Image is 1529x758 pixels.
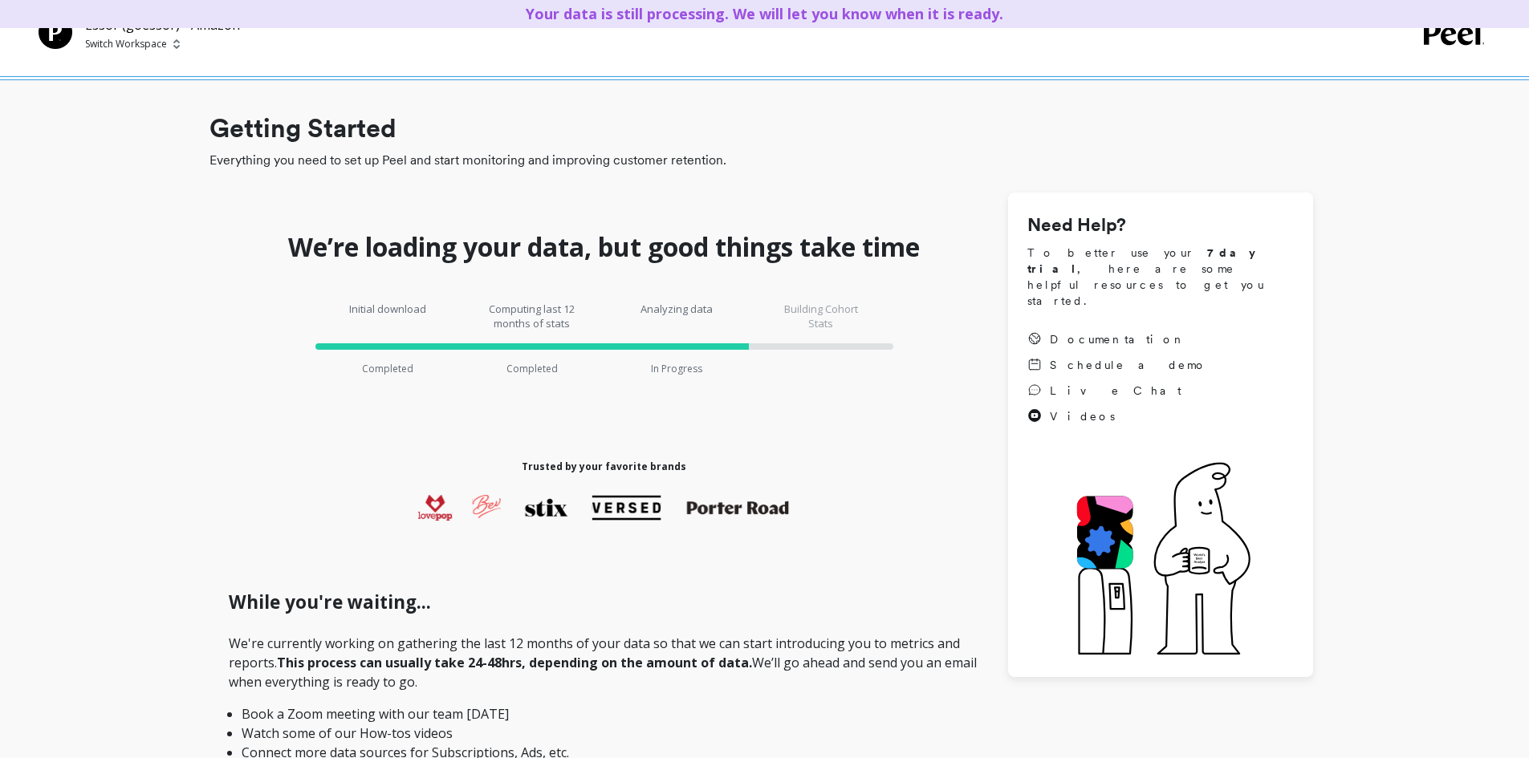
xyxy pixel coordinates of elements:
span: Everything you need to set up Peel and start monitoring and improving customer retention. [209,151,1313,170]
span: Live Chat [1050,383,1181,399]
span: Schedule a demo [1050,357,1207,373]
h1: Need Help? [1027,212,1294,239]
strong: This process can usually take 24-48hrs, depending on the amount of data. [277,654,752,671]
p: In Progress [651,363,702,375]
p: Completed [506,363,558,375]
p: Switch Workspace [85,38,167,51]
img: Team Profile [39,15,72,49]
a: Documentation [1027,331,1207,347]
p: Analyzing data [628,302,725,330]
span: Documentation [1050,331,1186,347]
h1: We’re loading your data, but good things take time [288,231,920,263]
p: Completed [362,363,413,375]
span: Videos [1050,408,1115,424]
p: Computing last 12 months of stats [484,302,580,330]
p: Building Cohort Stats [773,302,869,330]
a: Your data is still processing. We will let you know when it is ready. [526,4,1003,23]
li: Watch some of our How-tos videos [242,724,966,743]
h1: Getting Started [209,109,1313,148]
li: Book a Zoom meeting with our team [DATE] [242,704,966,724]
img: picker [173,38,180,51]
span: To better use your , here are some helpful resources to get you started. [1027,245,1294,309]
h1: While you're waiting... [229,589,979,616]
p: Initial download [340,302,436,330]
a: Schedule a demo [1027,357,1207,373]
h1: Trusted by your favorite brands [522,460,686,473]
a: Videos [1027,408,1207,424]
